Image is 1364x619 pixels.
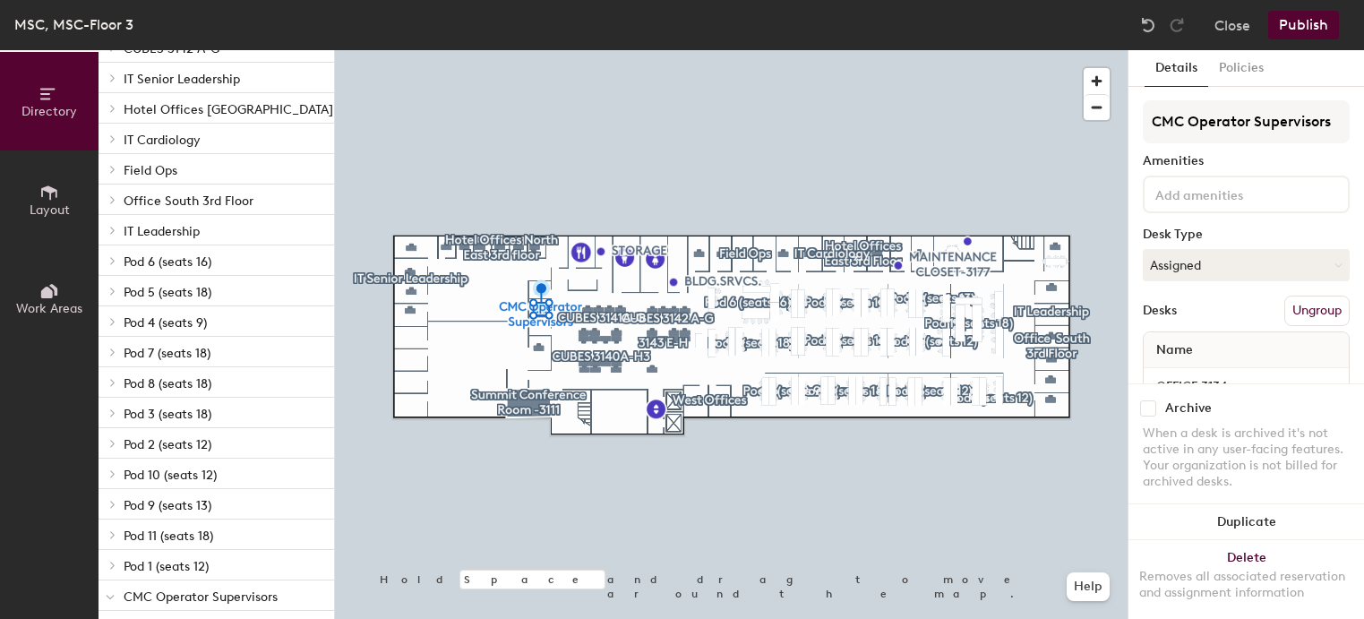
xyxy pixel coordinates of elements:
[14,13,133,36] div: MSC, MSC-Floor 3
[1143,426,1350,490] div: When a desk is archived it's not active in any user-facing features. Your organization is not bil...
[1284,296,1350,326] button: Ungroup
[1143,228,1350,242] div: Desk Type
[1143,304,1177,318] div: Desks
[124,376,211,391] span: Pod 8 (seats 18)
[1147,374,1345,399] input: Unnamed desk
[1143,154,1350,168] div: Amenities
[124,559,209,574] span: Pod 1 (seats 12)
[124,102,333,117] span: Hotel Offices [GEOGRAPHIC_DATA]
[124,254,211,270] span: Pod 6 (seats 16)
[124,529,213,544] span: Pod 11 (seats 18)
[124,133,201,148] span: IT Cardiology
[1168,16,1186,34] img: Redo
[124,285,211,300] span: Pod 5 (seats 18)
[124,315,207,331] span: Pod 4 (seats 9)
[124,437,211,452] span: Pod 2 (seats 12)
[16,301,82,316] span: Work Areas
[1139,16,1157,34] img: Undo
[124,163,177,178] span: Field Ops
[124,407,211,422] span: Pod 3 (seats 18)
[1128,504,1364,540] button: Duplicate
[1268,11,1339,39] button: Publish
[124,224,200,239] span: IT Leadership
[1145,50,1208,87] button: Details
[124,41,219,56] span: CUBES 3142 A-G
[124,193,253,209] span: Office South 3rd Floor
[1139,569,1353,601] div: Removes all associated reservation and assignment information
[124,589,278,605] span: CMC Operator Supervisors
[1152,183,1313,204] input: Add amenities
[21,104,77,119] span: Directory
[1165,401,1212,416] div: Archive
[30,202,70,218] span: Layout
[1214,11,1250,39] button: Close
[124,468,217,483] span: Pod 10 (seats 12)
[1147,334,1202,366] span: Name
[1128,540,1364,619] button: DeleteRemoves all associated reservation and assignment information
[1208,50,1274,87] button: Policies
[1067,572,1110,601] button: Help
[124,498,211,513] span: Pod 9 (seats 13)
[124,346,210,361] span: Pod 7 (seats 18)
[1143,249,1350,281] button: Assigned
[124,72,240,87] span: IT Senior Leadership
